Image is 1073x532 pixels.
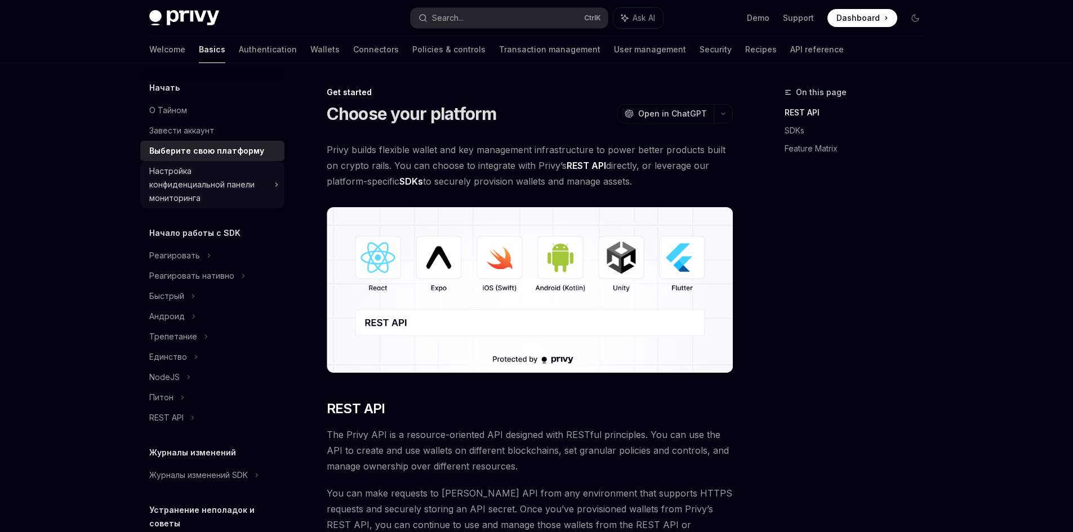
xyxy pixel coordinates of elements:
[785,140,933,158] a: Feature Matrix
[327,142,733,189] span: Privy builds flexible wallet and key management infrastructure to power better products built on ...
[353,36,399,63] a: Connectors
[149,251,200,260] font: Реагировать
[149,146,264,155] font: Выберите свою платформу
[149,36,185,63] a: Welcome
[747,12,769,24] a: Demo
[149,291,184,301] font: Быстрый
[499,36,600,63] a: Transaction management
[149,228,241,238] font: Начало работы с SDK
[399,176,423,187] strong: SDKs
[617,104,714,123] button: Open in ChatGPT
[140,141,284,161] a: Выберите свою платформу
[638,108,707,119] span: Open in ChatGPT
[149,505,255,528] font: Устранение неполадок и советы
[785,104,933,122] a: REST API
[149,470,248,480] font: Журналы изменений SDK
[140,120,284,141] a: Завести аккаунт
[906,9,924,27] button: Toggle dark mode
[149,448,236,457] font: Журналы изменений
[149,311,185,321] font: Андроид
[149,392,173,402] font: Питон
[836,12,880,24] span: Dashboard
[327,400,385,418] span: REST API
[149,332,197,341] font: Трепетание
[412,36,486,63] a: Policies & controls
[584,14,601,23] span: Ctrl K
[745,36,777,63] a: Recipes
[613,8,663,28] button: Ask AI
[239,36,297,63] a: Authentication
[149,352,187,361] font: Единство
[827,9,897,27] a: Dashboard
[327,427,733,474] span: The Privy API is a resource-oriented API designed with RESTful principles. You can use the API to...
[149,413,184,422] font: REST API
[149,10,219,26] img: dark logo
[149,271,234,280] font: Реагировать нативно
[633,12,655,24] span: Ask AI
[149,166,255,203] font: Настройка конфиденциальной панели мониторинга
[149,126,214,135] font: Завести аккаунт
[149,83,180,92] font: Начать
[411,8,608,28] button: Search...CtrlK
[140,100,284,120] a: О Тайном
[149,105,187,115] font: О Тайном
[567,160,606,171] strong: REST API
[199,36,225,63] a: Basics
[149,372,180,382] font: NodeJS
[327,104,497,124] h1: Choose your platform
[783,12,814,24] a: Support
[310,36,340,63] a: Wallets
[614,36,686,63] a: User management
[796,86,847,99] span: On this page
[327,87,733,98] div: Get started
[790,36,844,63] a: API reference
[327,207,733,373] img: images/Platform2.png
[700,36,732,63] a: Security
[432,11,464,25] div: Search...
[785,122,933,140] a: SDKs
